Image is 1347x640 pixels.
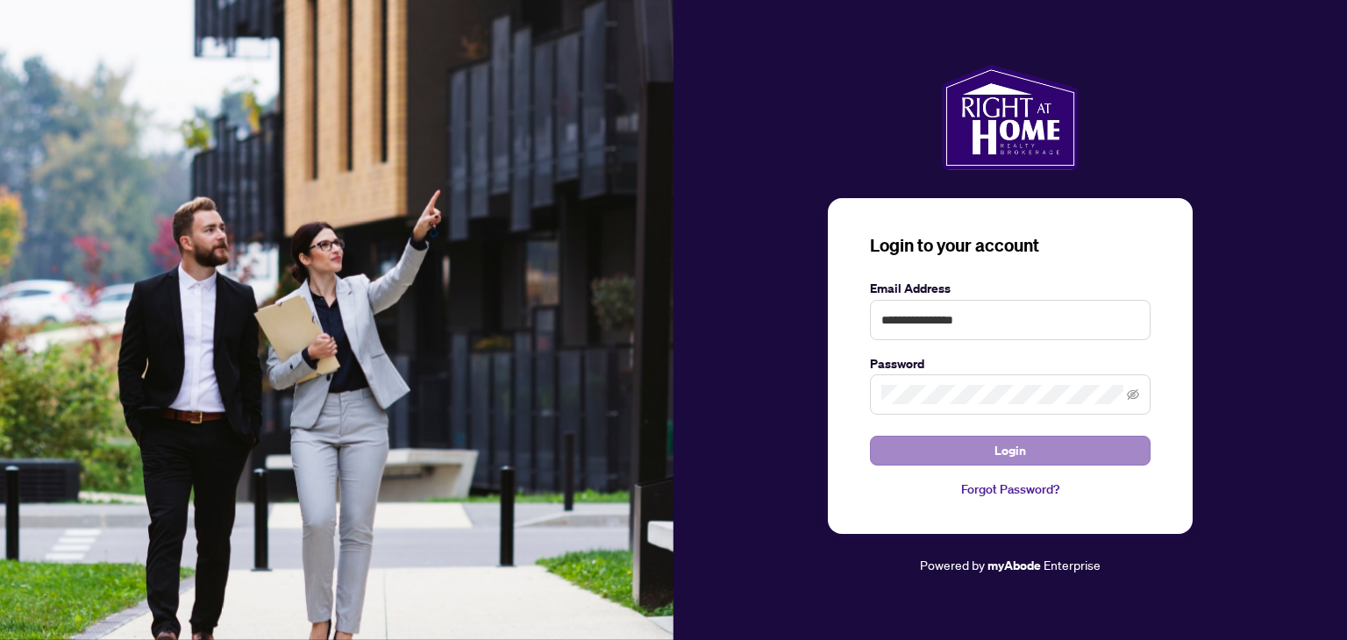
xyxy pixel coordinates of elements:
span: Powered by [920,557,985,572]
img: ma-logo [942,65,1078,170]
h3: Login to your account [870,233,1151,258]
button: Login [870,436,1151,466]
span: eye-invisible [1127,388,1139,401]
a: Forgot Password? [870,480,1151,499]
label: Password [870,354,1151,373]
span: Login [994,437,1026,465]
label: Email Address [870,279,1151,298]
span: Enterprise [1044,557,1101,572]
a: myAbode [987,556,1041,575]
